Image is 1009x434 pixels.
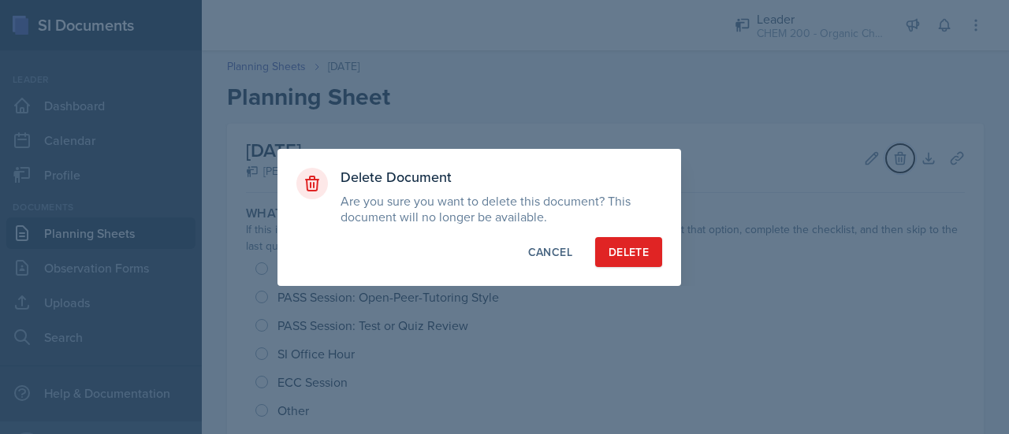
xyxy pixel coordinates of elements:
p: Are you sure you want to delete this document? This document will no longer be available. [341,193,662,224]
button: Delete [595,237,662,267]
h3: Delete Document [341,168,662,187]
button: Cancel [515,237,586,267]
div: Cancel [528,244,572,260]
div: Delete [609,244,649,260]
